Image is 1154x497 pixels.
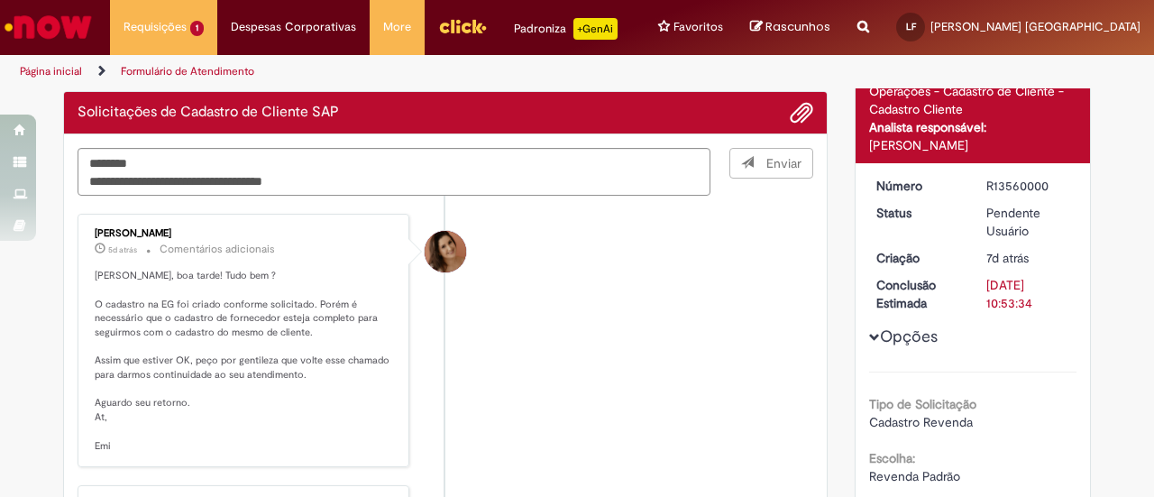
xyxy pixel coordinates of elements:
[121,64,254,78] a: Formulário de Atendimento
[986,250,1029,266] time: 23/09/2025 15:53:31
[765,18,830,35] span: Rascunhos
[986,249,1070,267] div: 23/09/2025 15:53:31
[673,18,723,36] span: Favoritos
[790,101,813,124] button: Adicionar anexos
[869,450,915,466] b: Escolha:
[108,244,137,255] span: 5d atrás
[383,18,411,36] span: More
[986,204,1070,240] div: Pendente Usuário
[95,269,395,453] p: [PERSON_NAME], boa tarde! Tudo bem ? O cadastro na EG foi criado conforme solicitado. Porém é nec...
[750,19,830,36] a: Rascunhos
[95,228,395,239] div: [PERSON_NAME]
[160,242,275,257] small: Comentários adicionais
[869,468,960,484] span: Revenda Padrão
[869,82,1077,118] div: Operações - Cadastro de Cliente - Cadastro Cliente
[863,204,974,222] dt: Status
[231,18,356,36] span: Despesas Corporativas
[869,414,973,430] span: Cadastro Revenda
[514,18,618,40] div: Padroniza
[863,276,974,312] dt: Conclusão Estimada
[986,276,1070,312] div: [DATE] 10:53:34
[438,13,487,40] img: click_logo_yellow_360x200.png
[986,250,1029,266] span: 7d atrás
[108,244,137,255] time: 25/09/2025 15:05:39
[2,9,95,45] img: ServiceNow
[14,55,756,88] ul: Trilhas de página
[906,21,916,32] span: LF
[124,18,187,36] span: Requisições
[78,148,710,196] textarea: Digite sua mensagem aqui...
[986,177,1070,195] div: R13560000
[869,118,1077,136] div: Analista responsável:
[869,396,976,412] b: Tipo de Solicitação
[190,21,204,36] span: 1
[863,177,974,195] dt: Número
[573,18,618,40] p: +GenAi
[869,136,1077,154] div: [PERSON_NAME]
[425,231,466,272] div: Emiliane Dias De Souza
[930,19,1140,34] span: [PERSON_NAME] [GEOGRAPHIC_DATA]
[78,105,339,121] h2: Solicitações de Cadastro de Cliente SAP Histórico de tíquete
[863,249,974,267] dt: Criação
[20,64,82,78] a: Página inicial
